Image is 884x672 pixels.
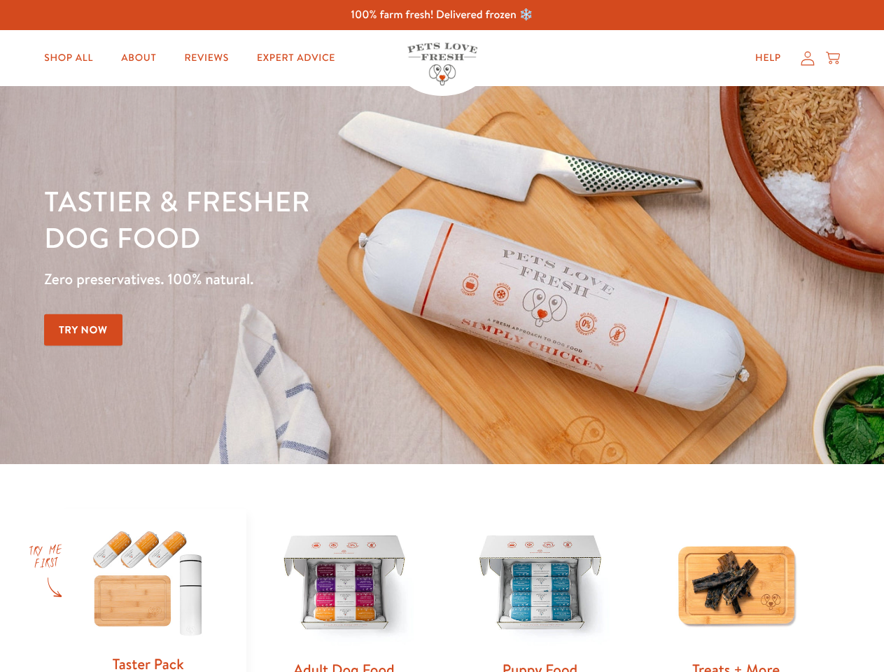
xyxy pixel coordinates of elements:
a: Try Now [44,314,122,346]
a: Help [744,44,792,72]
a: Expert Advice [246,44,346,72]
a: Shop All [33,44,104,72]
a: Reviews [173,44,239,72]
img: Pets Love Fresh [407,43,477,85]
h1: Tastier & fresher dog food [44,183,575,255]
a: About [110,44,167,72]
p: Zero preservatives. 100% natural. [44,267,575,292]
